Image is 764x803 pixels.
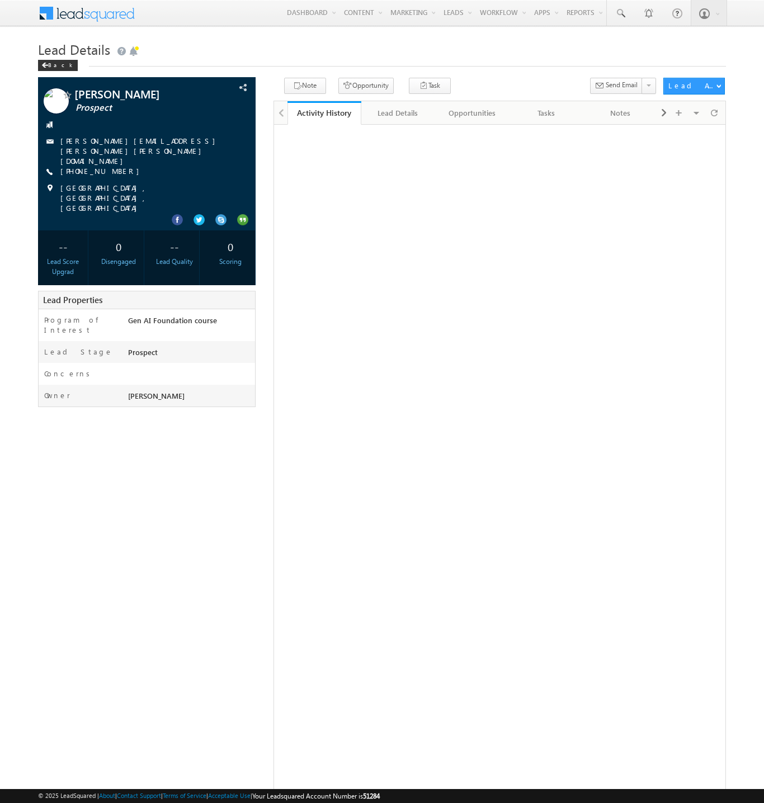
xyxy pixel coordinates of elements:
a: Opportunities [436,101,510,125]
button: Opportunity [338,78,394,94]
a: Notes [583,101,657,125]
a: Acceptable Use [208,792,251,799]
a: Terms of Service [163,792,206,799]
div: Gen AI Foundation course [125,315,255,330]
div: 0 [208,236,252,257]
a: Lead Details [361,101,435,125]
button: Task [409,78,451,94]
button: Note [284,78,326,94]
div: -- [41,236,85,257]
img: Profile photo [44,88,69,117]
div: Opportunities [445,106,499,120]
button: Lead Actions [663,78,725,95]
div: Lead Score Upgrad [41,257,85,277]
label: Concerns [44,369,94,379]
span: [PERSON_NAME] [74,88,209,100]
a: About [99,792,115,799]
span: [PHONE_NUMBER] [60,166,145,177]
a: Tasks [510,101,583,125]
a: Back [38,59,83,69]
span: 51284 [363,792,380,800]
div: Disengaged [97,257,141,267]
label: Owner [44,390,70,400]
span: © 2025 LeadSquared | | | | | [38,791,380,801]
a: [PERSON_NAME][EMAIL_ADDRESS][PERSON_NAME][PERSON_NAME][DOMAIN_NAME] [60,136,221,166]
span: Your Leadsquared Account Number is [252,792,380,800]
div: Back [38,60,78,71]
label: Lead Stage [44,347,113,357]
span: Lead Properties [43,294,102,305]
div: Lead Details [370,106,425,120]
div: Activity History [296,107,353,118]
span: [GEOGRAPHIC_DATA], [GEOGRAPHIC_DATA], [GEOGRAPHIC_DATA] [60,183,235,213]
div: Lead Actions [668,81,716,91]
div: Prospect [125,347,255,362]
div: Scoring [208,257,252,267]
span: Prospect [76,102,210,114]
div: 0 [97,236,141,257]
button: Send Email [590,78,643,94]
span: Lead Details [38,40,110,58]
span: Send Email [606,80,638,90]
div: Lead Quality [153,257,197,267]
label: Program of Interest [44,315,117,335]
a: Contact Support [117,792,161,799]
div: Tasks [518,106,573,120]
a: Activity History [287,101,361,125]
span: [PERSON_NAME] [128,391,185,400]
div: Notes [592,106,647,120]
div: -- [153,236,197,257]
